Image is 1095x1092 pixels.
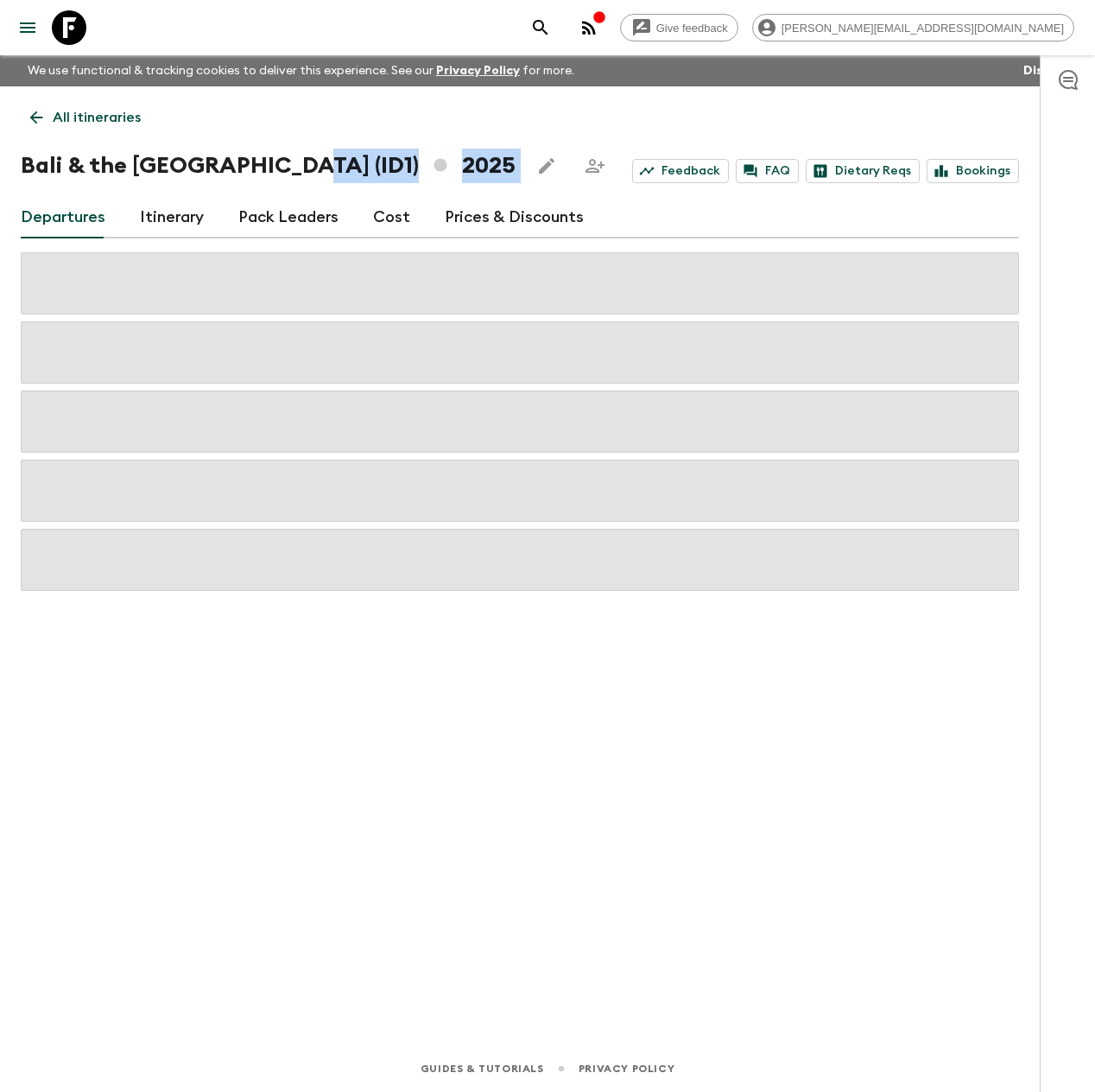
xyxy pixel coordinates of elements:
a: Departures [21,197,105,238]
a: Give feedback [620,14,738,41]
p: We use functional & tracking cookies to deliver this experience. See our for more. [21,55,581,86]
a: Pack Leaders [238,197,339,238]
a: Cost [373,197,410,238]
span: [PERSON_NAME][EMAIL_ADDRESS][DOMAIN_NAME] [772,22,1073,35]
a: Privacy Policy [579,1059,674,1078]
a: Guides & Tutorials [421,1059,544,1078]
span: Give feedback [647,22,737,35]
a: All itineraries [21,100,150,135]
button: search adventures [523,10,558,45]
button: Edit this itinerary [529,149,564,183]
span: Share this itinerary [578,149,612,183]
h1: Bali & the [GEOGRAPHIC_DATA] (ID1) 2025 [21,149,516,183]
a: Privacy Policy [436,65,520,77]
a: Prices & Discounts [445,197,584,238]
button: Dismiss [1019,59,1074,83]
a: Dietary Reqs [806,159,920,183]
div: [PERSON_NAME][EMAIL_ADDRESS][DOMAIN_NAME] [752,14,1074,41]
a: Feedback [632,159,729,183]
a: Bookings [927,159,1019,183]
p: All itineraries [53,107,141,128]
a: Itinerary [140,197,204,238]
a: FAQ [736,159,799,183]
button: menu [10,10,45,45]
